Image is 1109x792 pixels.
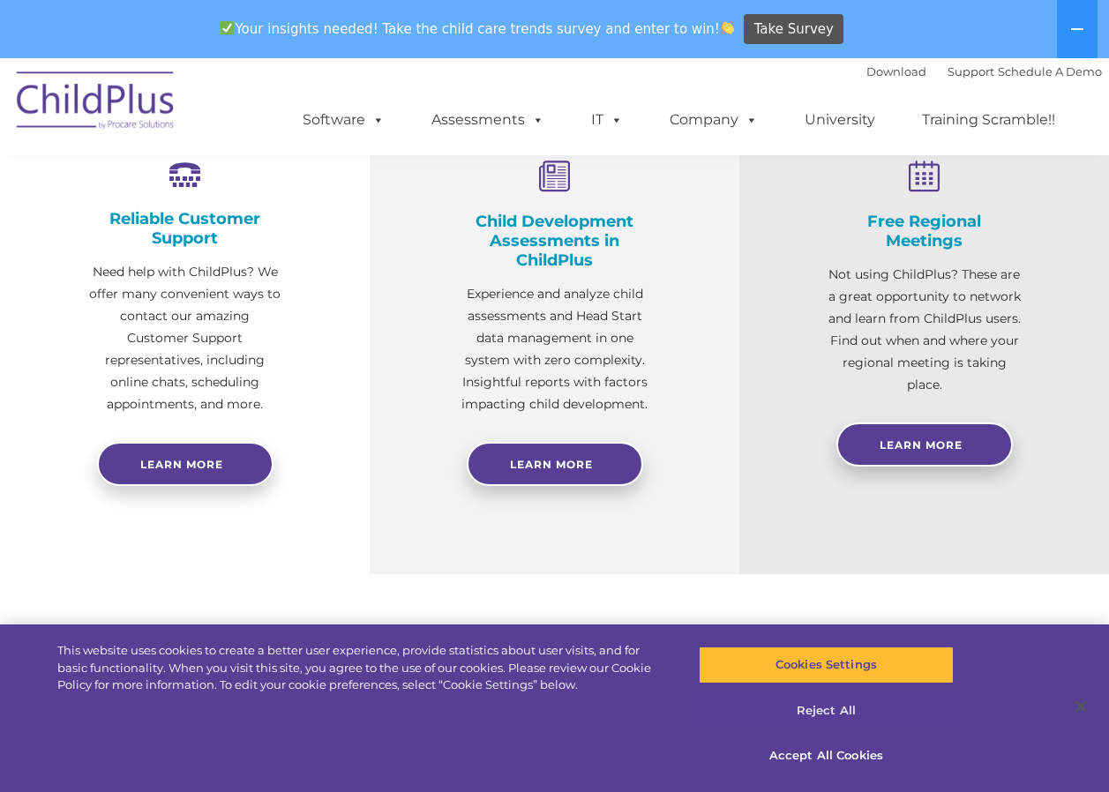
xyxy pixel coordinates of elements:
[652,102,776,138] a: Company
[88,261,281,415] p: Need help with ChildPlus? We offer many convenient ways to contact our amazing Customer Support r...
[245,116,299,130] span: Last name
[97,442,274,486] a: Learn more
[998,64,1102,78] a: Schedule A Demo
[744,14,843,45] a: Take Survey
[414,102,562,138] a: Assessments
[828,264,1021,396] p: Not using ChildPlus? These are a great opportunity to network and learn from ChildPlus users. Fin...
[221,21,234,34] img: ✅
[866,64,926,78] a: Download
[467,442,643,486] a: Learn More
[836,422,1013,467] a: Learn More
[699,692,954,729] button: Reject All
[140,458,223,471] span: Learn more
[948,64,994,78] a: Support
[787,102,893,138] a: University
[1061,687,1100,726] button: Close
[88,209,281,248] h4: Reliable Customer Support
[458,212,651,270] h4: Child Development Assessments in ChildPlus
[904,102,1073,138] a: Training Scramble!!
[721,21,734,34] img: 👏
[57,642,665,694] div: This website uses cookies to create a better user experience, provide statistics about user visit...
[573,102,641,138] a: IT
[214,11,742,46] span: Your insights needed! Take the child care trends survey and enter to win!
[828,212,1021,250] h4: Free Regional Meetings
[880,438,963,452] span: Learn More
[699,737,954,774] button: Accept All Cookies
[866,64,1102,78] font: |
[754,14,834,45] span: Take Survey
[699,646,954,684] button: Cookies Settings
[8,59,184,147] img: ChildPlus by Procare Solutions
[458,283,651,415] p: Experience and analyze child assessments and Head Start data management in one system with zero c...
[285,102,402,138] a: Software
[245,189,320,202] span: Phone number
[510,458,593,471] span: Learn More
